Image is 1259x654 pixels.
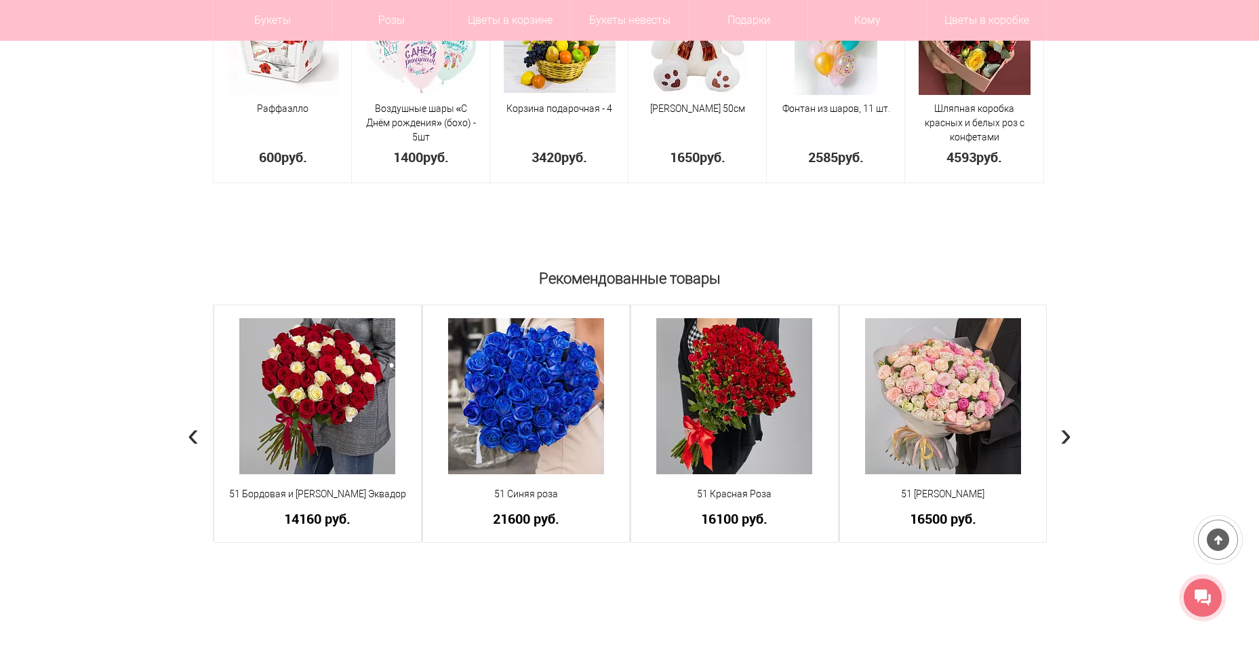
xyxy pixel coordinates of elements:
[976,148,1002,166] span: руб.
[257,103,308,114] a: Раффаэлло
[448,318,604,474] img: 51 Синяя роза
[239,318,395,474] img: 51 Бордовая и белая Роза Эквадор
[432,487,621,501] a: 51 Синяя роза
[213,264,1047,287] h2: Рекомендованные товары
[223,487,412,501] a: 51 Бордовая и [PERSON_NAME] Эквадор
[188,415,199,454] span: Previous
[1060,415,1072,454] span: Next
[640,487,829,501] a: 51 Красная Роза
[838,148,864,166] span: руб.
[925,103,1024,142] a: Шляпная коробка красных и белых роз с конфетами
[561,148,587,166] span: руб.
[700,148,725,166] span: руб.
[849,487,1038,501] a: 51 [PERSON_NAME]
[281,148,307,166] span: руб.
[782,103,890,114] a: Фонтан из шаров, 11 шт.
[650,103,745,114] a: [PERSON_NAME] 50см
[432,512,621,526] a: 21600 руб.
[506,103,612,114] a: Корзина подарочная - 4
[423,148,449,166] span: руб.
[259,148,281,166] span: 600
[656,318,812,474] img: 51 Красная Роза
[670,148,700,166] span: 1650
[946,148,976,166] span: 4593
[640,512,829,526] a: 16100 руб.
[393,148,423,166] span: 1400
[849,512,1038,526] a: 16500 руб.
[532,148,561,166] span: 3420
[223,512,412,526] a: 14160 руб.
[366,103,476,142] a: Воздушные шары «С Днём рождения» (бохо) - 5шт
[865,318,1021,474] img: 51 Роза Микс
[808,148,838,166] span: 2585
